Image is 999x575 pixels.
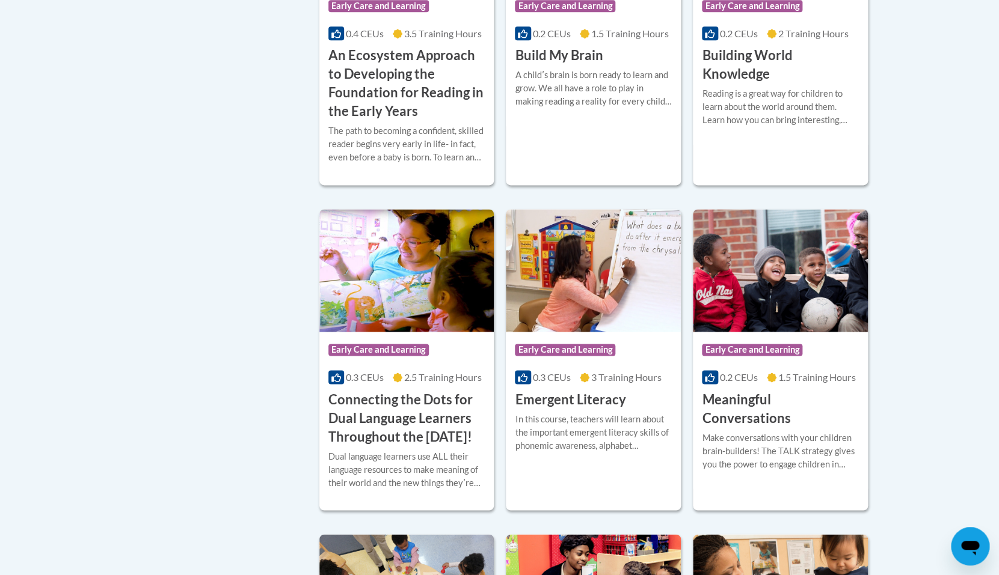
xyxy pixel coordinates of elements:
a: Course LogoEarly Care and Learning0.3 CEUs2.5 Training Hours Connecting the Dots for Dual Languag... [319,209,494,510]
div: The path to becoming a confident, skilled reader begins very early in life- in fact, even before ... [328,124,485,164]
span: Early Care and Learning [702,344,802,356]
span: 0.3 CEUs [533,371,571,383]
div: A childʹs brain is born ready to learn and grow. We all have a role to play in making reading a r... [515,68,672,108]
span: 0.2 CEUs [533,28,571,39]
iframe: Button to launch messaging window [951,527,989,565]
span: 1.5 Training Hours [591,28,669,39]
a: Course LogoEarly Care and Learning0.2 CEUs1.5 Training Hours Meaningful ConversationsMake convers... [693,209,868,510]
a: Course LogoEarly Care and Learning0.3 CEUs3 Training Hours Emergent LiteracyIn this course, teach... [506,209,681,510]
span: 3 Training Hours [591,371,662,383]
img: Course Logo [319,209,494,332]
span: 2.5 Training Hours [404,371,482,383]
span: 1.5 Training Hours [778,371,856,383]
span: 0.4 CEUs [346,28,384,39]
h3: Building World Knowledge [702,46,859,84]
span: 2 Training Hours [778,28,849,39]
h3: Connecting the Dots for Dual Language Learners Throughout the [DATE]! [328,390,485,445]
div: Reading is a great way for children to learn about the world around them. Learn how you can bring... [702,87,859,127]
span: 0.2 CEUs [720,371,758,383]
span: Early Care and Learning [328,344,429,356]
div: Dual language learners use ALL their language resources to make meaning of their world and the ne... [328,449,485,489]
span: Early Care and Learning [515,344,615,356]
h3: An Ecosystem Approach to Developing the Foundation for Reading in the Early Years [328,46,485,120]
span: 0.2 CEUs [720,28,758,39]
span: 0.3 CEUs [346,371,384,383]
img: Course Logo [693,209,868,332]
h3: Meaningful Conversations [702,390,859,427]
div: Make conversations with your children brain-builders! The TALK strategy gives you the power to en... [702,431,859,470]
img: Course Logo [506,209,681,332]
span: 3.5 Training Hours [404,28,482,39]
h3: Build My Brain [515,46,603,65]
h3: Emergent Literacy [515,390,626,409]
div: In this course, teachers will learn about the important emergent literacy skills of phonemic awar... [515,412,672,452]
